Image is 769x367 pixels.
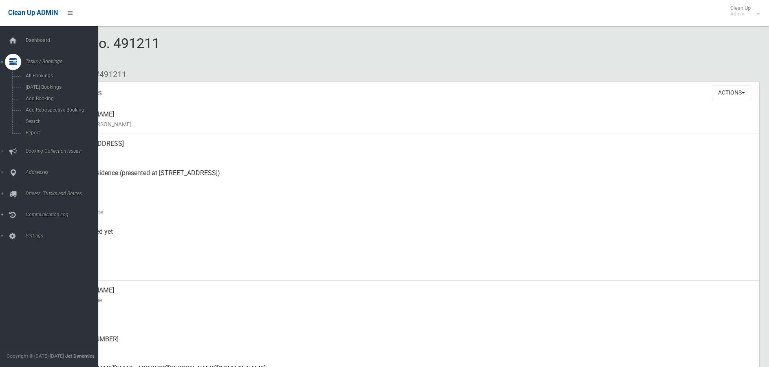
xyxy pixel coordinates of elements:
div: [DATE] [65,193,753,222]
span: Booking No. 491211 [36,35,160,67]
div: [PERSON_NAME] [65,281,753,310]
span: Search [23,119,97,124]
span: Drivers, Trucks and Routes [23,191,104,196]
small: Collected At [65,237,753,246]
span: Tasks / Bookings [23,59,104,64]
div: [PERSON_NAME] [65,105,753,134]
small: Zone [65,266,753,276]
small: Address [65,149,753,158]
span: Addresses [23,169,104,175]
small: Landline [65,344,753,354]
span: Communication Log [23,212,104,218]
small: Admin [730,11,751,17]
span: Settings [23,233,104,239]
div: Back of Residence (presented at [STREET_ADDRESS]) [65,163,753,193]
span: Dashboard [23,37,104,43]
li: #491211 [89,67,126,82]
div: Not collected yet [65,222,753,251]
span: Copyright © [DATE]-[DATE] [7,353,64,359]
strong: Jet Dynamics [65,353,95,359]
span: Clean Up ADMIN [8,9,58,17]
small: Mobile [65,315,753,325]
div: [STREET_ADDRESS] [65,134,753,163]
div: [DATE] [65,251,753,281]
span: Booking Collection Issues [23,148,104,154]
small: Collection Date [65,207,753,217]
span: Clean Up [726,5,759,17]
span: Report [23,130,97,136]
span: [DATE] Bookings [23,84,97,90]
small: Pickup Point [65,178,753,188]
span: All Bookings [23,73,97,79]
span: Add Booking [23,96,97,101]
button: Actions [712,85,751,100]
div: [PHONE_NUMBER] [65,330,753,359]
span: Add Retrospective Booking [23,107,97,113]
small: Contact Name [65,295,753,305]
small: Name of [PERSON_NAME] [65,119,753,129]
